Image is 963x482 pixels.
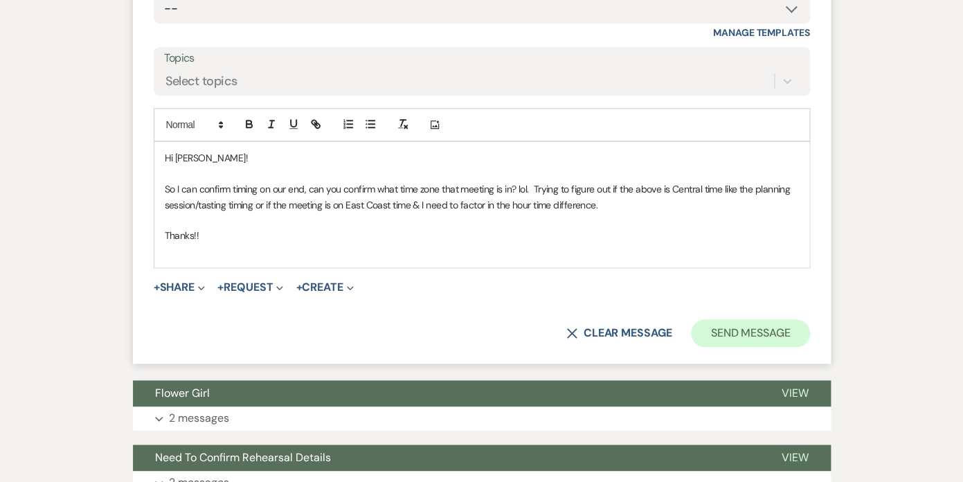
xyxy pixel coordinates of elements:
label: Topics [164,48,800,69]
a: Manage Templates [713,26,810,39]
button: Clear message [566,328,672,339]
p: 2 messages [169,409,229,427]
span: + [296,282,302,293]
span: View [782,386,809,400]
button: Need To Confirm Rehearsal Details [133,445,759,471]
span: + [154,282,160,293]
button: View [759,380,831,407]
span: Flower Girl [155,386,210,400]
button: Share [154,282,206,293]
button: Send Message [691,319,809,347]
span: + [217,282,224,293]
p: So I can confirm timing on our end, can you confirm what time zone that meeting is in? lol. Tryin... [165,181,799,213]
button: Create [296,282,353,293]
button: 2 messages [133,407,831,430]
div: Select topics [165,72,237,91]
button: Request [217,282,283,293]
span: View [782,450,809,465]
button: View [759,445,831,471]
p: Hi [PERSON_NAME]! [165,150,799,166]
span: Need To Confirm Rehearsal Details [155,450,331,465]
button: Flower Girl [133,380,759,407]
p: Thanks!! [165,228,799,243]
